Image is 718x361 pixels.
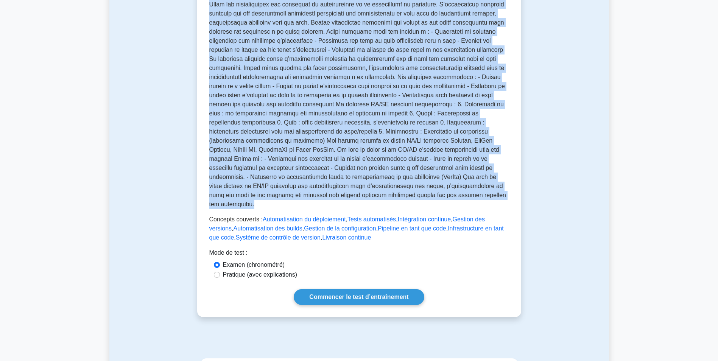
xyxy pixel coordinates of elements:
[234,225,302,232] a: Automatisation des builds
[236,234,321,241] a: Système de contrôle de version
[294,289,424,305] a: Commencer le test d’entraînement
[223,260,285,269] label: Examen (chronométré)
[378,225,446,232] a: Pipeline en tant que code
[322,234,371,241] a: Livraison continue
[263,216,346,223] a: Automatisation du déploiement
[398,216,451,223] a: Intégration continue
[304,225,376,232] a: Gestion de la configuration
[209,215,509,242] p: Concepts couverts : , , , , , , , , ,
[223,270,297,279] label: Pratique (avec explications)
[347,216,396,223] a: Tests automatisés
[209,248,509,260] div: Mode de test :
